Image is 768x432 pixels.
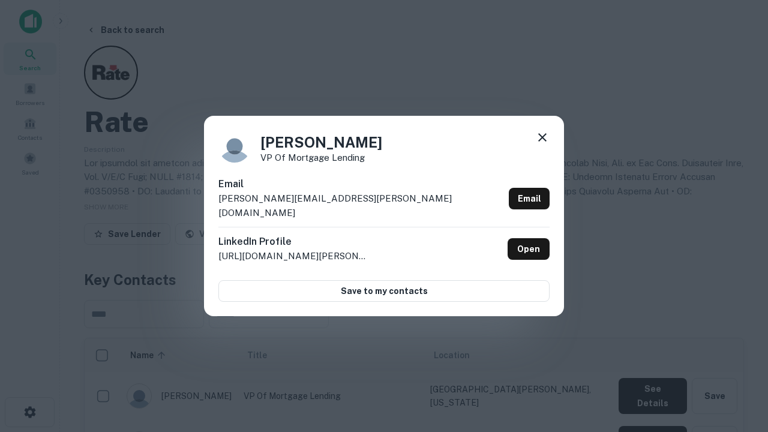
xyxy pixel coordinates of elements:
a: Open [508,238,550,260]
h6: Email [218,177,504,191]
p: [PERSON_NAME][EMAIL_ADDRESS][PERSON_NAME][DOMAIN_NAME] [218,191,504,220]
h4: [PERSON_NAME] [260,131,382,153]
a: Email [509,188,550,209]
p: [URL][DOMAIN_NAME][PERSON_NAME] [218,249,368,263]
iframe: Chat Widget [708,298,768,355]
p: VP of Mortgage Lending [260,153,382,162]
img: 9c8pery4andzj6ohjkjp54ma2 [218,130,251,163]
button: Save to my contacts [218,280,550,302]
h6: LinkedIn Profile [218,235,368,249]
